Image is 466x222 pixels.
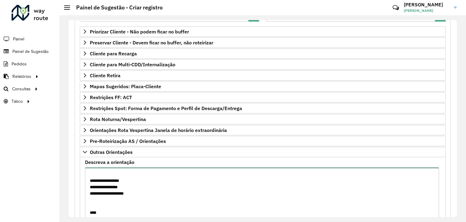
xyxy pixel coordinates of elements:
[90,139,166,144] span: Pre-Roteirização AS / Orientações
[80,37,446,48] a: Preservar Cliente - Devem ficar no buffer, não roteirizar
[12,73,31,80] span: Relatórios
[70,4,163,11] h2: Painel de Sugestão - Criar registro
[80,114,446,124] a: Rota Noturna/Vespertina
[12,98,23,105] span: Tático
[90,84,161,89] span: Mapas Sugeridos: Placa-Cliente
[80,92,446,102] a: Restrições FF: ACT
[80,125,446,135] a: Orientações Rota Vespertina Janela de horário extraordinária
[90,40,213,45] span: Preservar Cliente - Devem ficar no buffer, não roteirizar
[12,61,27,67] span: Pedidos
[80,103,446,113] a: Restrições Spot: Forma de Pagamento e Perfil de Descarga/Entrega
[12,86,31,92] span: Consultas
[90,73,120,78] span: Cliente Retira
[80,81,446,92] a: Mapas Sugeridos: Placa-Cliente
[90,117,146,122] span: Rota Noturna/Vespertina
[90,106,242,111] span: Restrições Spot: Forma de Pagamento e Perfil de Descarga/Entrega
[389,1,402,14] a: Contato Rápido
[90,51,137,56] span: Cliente para Recarga
[404,8,449,13] span: [PERSON_NAME]
[80,26,446,37] a: Priorizar Cliente - Não podem ficar no buffer
[90,150,133,154] span: Outras Orientações
[80,147,446,157] a: Outras Orientações
[404,2,449,8] h3: [PERSON_NAME]
[80,70,446,81] a: Cliente Retira
[85,158,134,166] label: Descreva a orientação
[80,59,446,70] a: Cliente para Multi-CDD/Internalização
[80,136,446,146] a: Pre-Roteirização AS / Orientações
[13,36,24,42] span: Painel
[90,128,227,133] span: Orientações Rota Vespertina Janela de horário extraordinária
[90,95,132,100] span: Restrições FF: ACT
[90,62,175,67] span: Cliente para Multi-CDD/Internalização
[12,48,49,55] span: Painel de Sugestão
[80,48,446,59] a: Cliente para Recarga
[90,29,189,34] span: Priorizar Cliente - Não podem ficar no buffer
